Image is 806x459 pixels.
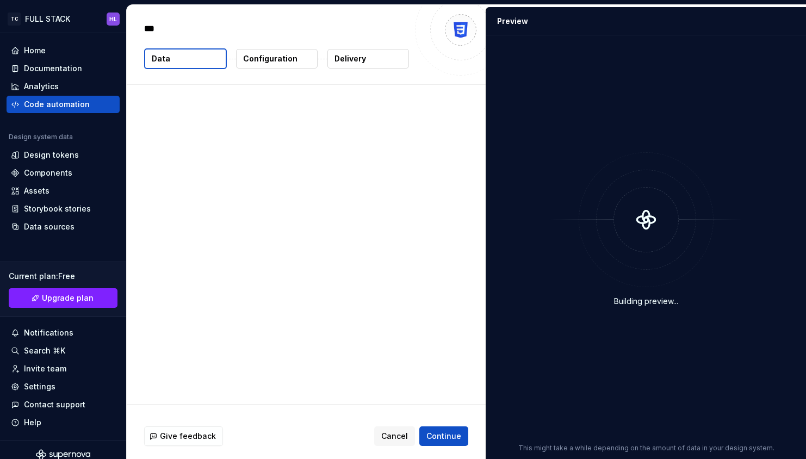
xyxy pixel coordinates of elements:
div: Contact support [24,399,85,410]
p: Configuration [243,53,297,64]
p: This might take a while depending on the amount of data in your design system. [518,444,774,452]
div: HL [109,15,117,23]
div: Search ⌘K [24,345,65,356]
div: Code automation [24,99,90,110]
button: Cancel [374,426,415,446]
span: Continue [426,431,461,442]
div: TC [8,13,21,26]
div: Components [24,168,72,178]
div: FULL STACK [25,14,70,24]
p: Delivery [334,53,366,64]
div: Settings [24,381,55,392]
div: Analytics [24,81,59,92]
button: Help [7,414,120,431]
div: Data sources [24,221,75,232]
a: Components [7,164,120,182]
button: Give feedback [144,426,223,446]
button: Configuration [236,49,318,69]
div: Current plan : Free [9,271,117,282]
a: Invite team [7,360,120,377]
p: Data [152,53,170,64]
div: Documentation [24,63,82,74]
span: Give feedback [160,431,216,442]
span: Cancel [381,431,408,442]
button: Search ⌘K [7,342,120,359]
a: Assets [7,182,120,200]
a: Design tokens [7,146,120,164]
div: Assets [24,185,49,196]
a: Code automation [7,96,120,113]
button: Delivery [327,49,409,69]
div: Notifications [24,327,73,338]
button: Data [144,48,227,69]
a: Storybook stories [7,200,120,218]
div: Building preview... [614,296,678,307]
span: Upgrade plan [42,293,94,303]
a: Documentation [7,60,120,77]
div: Design tokens [24,150,79,160]
a: Home [7,42,120,59]
button: TCFULL STACKHL [2,7,124,30]
div: Preview [497,16,528,27]
div: Home [24,45,46,56]
div: Storybook stories [24,203,91,214]
button: Contact support [7,396,120,413]
button: Notifications [7,324,120,342]
div: Invite team [24,363,66,374]
button: Continue [419,426,468,446]
div: Help [24,417,41,428]
a: Data sources [7,218,120,235]
div: Design system data [9,133,73,141]
a: Analytics [7,78,120,95]
a: Upgrade plan [9,288,117,308]
a: Settings [7,378,120,395]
